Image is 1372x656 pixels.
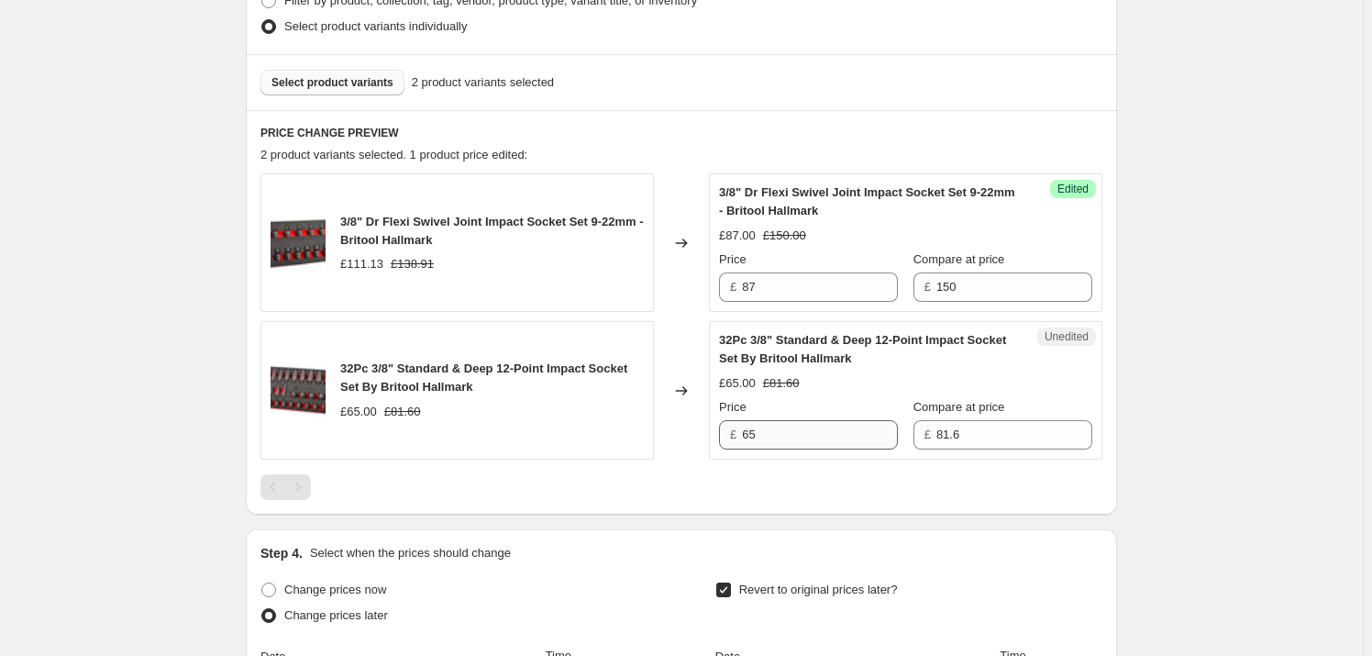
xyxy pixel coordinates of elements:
[271,75,393,90] span: Select product variants
[719,185,1015,217] span: 3/8" Dr Flexi Swivel Joint Impact Socket Set 9-22mm - Britool Hallmark
[310,544,511,562] p: Select when the prices should change
[340,255,383,273] div: £111.13
[284,19,467,33] span: Select product variants individually
[284,608,388,622] span: Change prices later
[271,216,326,271] img: britool-flexi-3_8_-drive-impact-socket-setmfhmpset14-jpg_80x.jpg
[924,428,931,441] span: £
[730,280,736,294] span: £
[412,73,554,92] span: 2 product variants selected
[284,583,386,596] span: Change prices now
[260,474,311,500] nav: Pagination
[913,400,1005,414] span: Compare at price
[340,403,377,421] div: £65.00
[340,361,627,394] span: 32Pc 3/8" Standard & Deep 12-Point Impact Socket Set By Britool Hallmark
[763,374,800,393] strike: £81.60
[260,126,1102,140] h6: PRICE CHANGE PREVIEW
[384,403,421,421] strike: £81.60
[271,363,326,418] img: MSDPBSET32_7_small_jpg_80x.jpg
[391,255,434,273] strike: £138.91
[924,280,931,294] span: £
[260,148,527,161] span: 2 product variants selected. 1 product price edited:
[719,400,747,414] span: Price
[1045,329,1089,344] span: Unedited
[719,333,1006,365] span: 32Pc 3/8" Standard & Deep 12-Point Impact Socket Set By Britool Hallmark
[719,374,756,393] div: £65.00
[763,227,806,245] strike: £150.00
[260,70,404,95] button: Select product variants
[1057,182,1089,196] span: Edited
[739,583,898,596] span: Revert to original prices later?
[719,227,756,245] div: £87.00
[719,252,747,266] span: Price
[730,428,736,441] span: £
[913,252,1005,266] span: Compare at price
[340,215,644,247] span: 3/8" Dr Flexi Swivel Joint Impact Socket Set 9-22mm - Britool Hallmark
[260,544,303,562] h2: Step 4.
